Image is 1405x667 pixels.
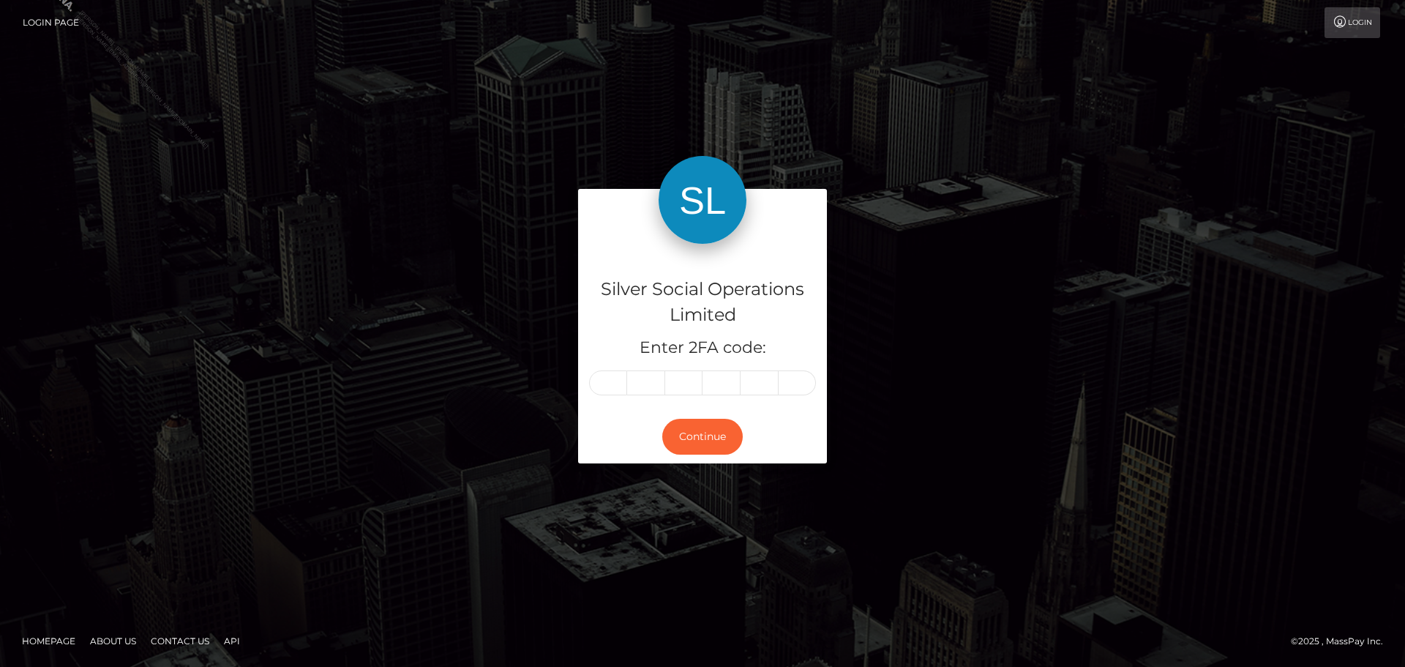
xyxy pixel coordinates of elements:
[16,630,81,652] a: Homepage
[145,630,215,652] a: Contact Us
[1291,633,1394,649] div: © 2025 , MassPay Inc.
[659,156,746,244] img: Silver Social Operations Limited
[589,277,816,328] h4: Silver Social Operations Limited
[218,630,246,652] a: API
[84,630,142,652] a: About Us
[23,7,79,38] a: Login Page
[589,337,816,359] h5: Enter 2FA code:
[662,419,743,455] button: Continue
[1325,7,1380,38] a: Login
